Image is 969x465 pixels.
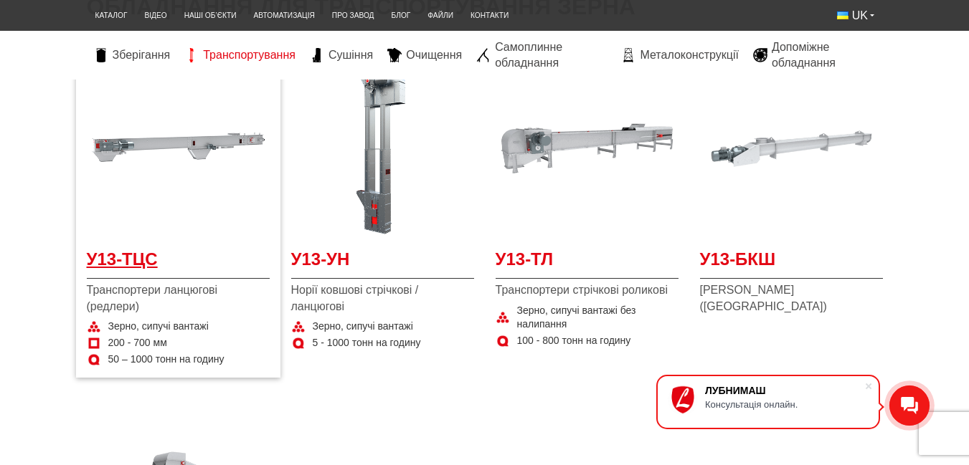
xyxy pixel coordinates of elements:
a: У13-УН [291,247,474,279]
span: Зерно, сипучі вантажі без налипання [517,304,679,332]
a: Сушіння [303,47,380,63]
span: 50 – 1000 тонн на годину [108,353,224,367]
button: UK [828,4,883,28]
div: ЛУБНИМАШ [705,385,864,396]
a: Блог [383,4,420,27]
div: Консультація онлайн. [705,399,864,410]
span: Сушіння [328,47,373,63]
span: Зерно, сипучі вантажі [313,320,413,334]
a: Наші об’єкти [176,4,245,27]
span: Транспортери стрічкові роликові [496,282,679,298]
a: Про завод [323,4,383,27]
a: Металоконструкції [614,47,745,63]
a: Автоматизація [245,4,323,27]
span: Зберігання [113,47,171,63]
span: Металоконструкції [640,47,738,63]
span: Допоміжне обладнання [772,39,876,72]
a: Допоміжне обладнання [746,39,883,72]
a: У13-БКШ [700,247,883,279]
span: UK [852,8,868,24]
span: [PERSON_NAME] ([GEOGRAPHIC_DATA]) [700,282,883,315]
a: Самоплинне обладнання [469,39,614,72]
span: 5 - 1000 тонн на годину [313,336,421,350]
img: Українська [837,11,849,19]
a: Очищення [380,47,469,63]
span: Самоплинне обладнання [495,39,607,72]
a: Каталог [87,4,136,27]
a: Відео [136,4,175,27]
span: Транспортери ланцюгові (редлери) [87,282,270,315]
a: Контакти [462,4,517,27]
a: У13-ТЦС [87,247,270,279]
a: У13-ТЛ [496,247,679,279]
span: Очищення [406,47,462,63]
span: 100 - 800 тонн на годину [517,334,631,348]
a: Зберігання [87,47,178,63]
span: Транспортування [203,47,296,63]
span: 200 - 700 мм [108,336,167,350]
a: Файли [419,4,462,27]
span: Зерно, сипучі вантажі [108,320,209,334]
a: Транспортування [177,47,303,63]
span: Норії ковшові стрічкові / ланцюгові [291,282,474,315]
